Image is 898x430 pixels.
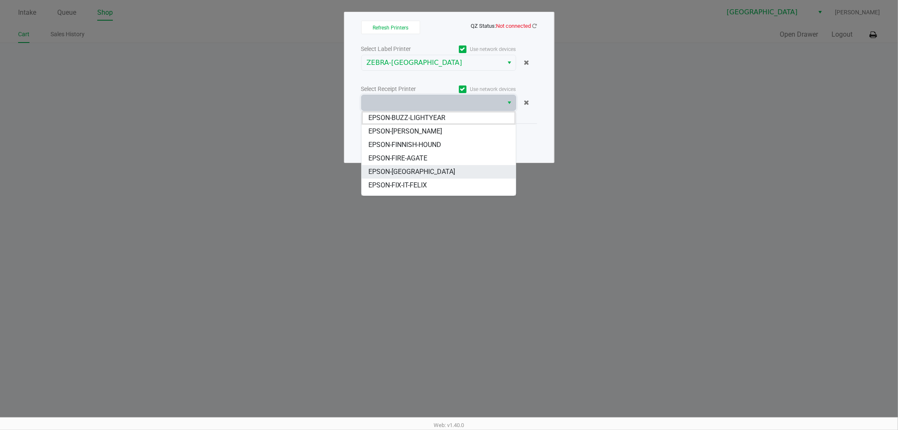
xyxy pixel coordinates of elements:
span: Not connected [496,23,531,29]
span: Web: v1.40.0 [434,422,464,428]
span: EPSON-BUZZ-LIGHTYEAR [368,113,445,123]
label: Use network devices [439,45,516,53]
span: ZEBRA-[GEOGRAPHIC_DATA] [367,58,498,68]
div: Select Receipt Printer [361,85,439,93]
div: Select Label Printer [361,45,439,53]
span: EPSON-FLOTSAM [368,194,422,204]
span: EPSON-[PERSON_NAME] [368,126,442,136]
label: Use network devices [439,85,516,93]
button: Select [504,95,516,110]
span: Refresh Printers [373,25,408,31]
span: QZ Status: [471,23,537,29]
span: EPSON-FIX-IT-FELIX [368,180,427,190]
span: EPSON-FIRE-AGATE [368,153,427,163]
button: Select [504,55,516,70]
button: Refresh Printers [361,21,420,34]
span: EPSON-FINNISH-HOUND [368,140,441,150]
span: EPSON-[GEOGRAPHIC_DATA] [368,167,455,177]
